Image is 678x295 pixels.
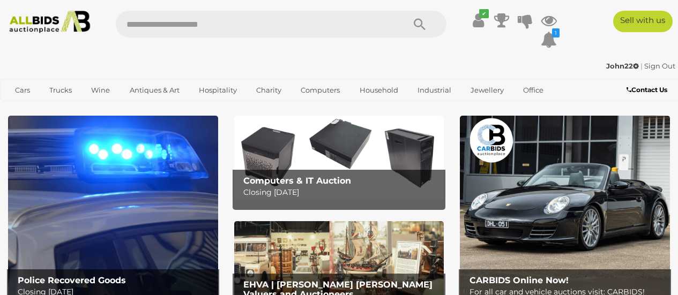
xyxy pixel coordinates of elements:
[8,81,37,99] a: Cars
[42,81,79,99] a: Trucks
[640,62,643,70] span: |
[5,11,94,33] img: Allbids.com.au
[541,30,557,49] a: 1
[613,11,673,32] a: Sell with us
[464,81,511,99] a: Jewellery
[393,11,446,37] button: Search
[18,275,126,285] b: Police Recovered Goods
[243,186,439,199] p: Closing [DATE]
[470,11,486,30] a: ✔
[49,99,139,117] a: [GEOGRAPHIC_DATA]
[123,81,187,99] a: Antiques & Art
[353,81,405,99] a: Household
[606,62,639,70] strong: John22
[84,81,117,99] a: Wine
[234,116,444,200] img: Computers & IT Auction
[516,81,550,99] a: Office
[411,81,458,99] a: Industrial
[552,28,560,37] i: 1
[243,176,351,186] b: Computers & IT Auction
[627,84,670,96] a: Contact Us
[606,62,640,70] a: John22
[294,81,347,99] a: Computers
[627,86,667,94] b: Contact Us
[234,116,444,200] a: Computers & IT Auction Computers & IT Auction Closing [DATE]
[479,9,489,18] i: ✔
[644,62,675,70] a: Sign Out
[249,81,288,99] a: Charity
[470,275,569,285] b: CARBIDS Online Now!
[8,99,44,117] a: Sports
[192,81,244,99] a: Hospitality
